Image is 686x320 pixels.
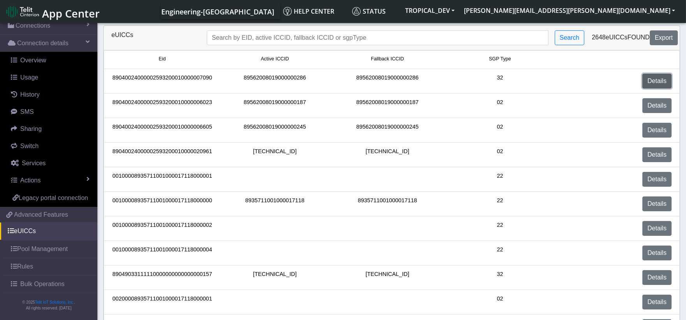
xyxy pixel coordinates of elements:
[444,98,556,113] div: 02
[606,34,628,41] span: eUICCs
[20,108,34,115] span: SMS
[331,98,444,113] div: 89562008019000000187
[106,295,219,309] div: 00200008935711001000017118000001
[6,5,39,18] img: logo-telit-cinterion-gw-new.png
[444,270,556,285] div: 32
[3,172,97,189] a: Actions
[444,147,556,162] div: 02
[219,147,331,162] div: [TECHNICAL_ID]
[20,74,38,81] span: Usage
[459,4,680,18] button: [PERSON_NAME][EMAIL_ADDRESS][PERSON_NAME][DOMAIN_NAME]
[642,172,672,187] a: Details
[19,194,88,201] span: Legacy portal connection
[3,276,97,293] a: Bulk Operations
[331,123,444,138] div: 89562008019000000245
[642,123,672,138] a: Details
[400,4,459,18] button: TROPICAL_DEV
[349,4,400,19] a: Status
[106,270,219,285] div: 89049033111110000000000000000157
[219,74,331,88] div: 89562008019000000286
[159,55,166,63] span: Eid
[106,172,219,187] div: 00100008935711001000017118000001
[20,91,40,98] span: History
[3,103,97,120] a: SMS
[106,221,219,236] div: 00100008935711001000017118000002
[642,295,672,309] a: Details
[3,240,97,258] a: Pool Management
[444,172,556,187] div: 22
[3,138,97,155] a: Switch
[650,30,678,45] button: Export
[642,147,672,162] a: Details
[261,55,289,63] span: Active ICCID
[444,295,556,309] div: 02
[20,279,65,289] span: Bulk Operations
[444,221,556,236] div: 22
[628,34,650,41] span: found
[106,30,201,45] div: eUICCs
[3,52,97,69] a: Overview
[642,98,672,113] a: Details
[489,55,511,63] span: SGP Type
[106,147,219,162] div: 89040024000002593200010000020961
[219,270,331,285] div: [TECHNICAL_ID]
[3,86,97,103] a: History
[161,4,274,19] a: Your current platform instance
[106,98,219,113] div: 89040024000002593200010000006023
[14,210,68,219] span: Advanced Features
[6,3,99,20] a: App Center
[20,177,41,184] span: Actions
[283,7,292,16] img: knowledge.svg
[17,39,69,48] span: Connection details
[207,30,548,45] input: Search...
[3,69,97,86] a: Usage
[3,258,97,275] a: Rules
[352,7,386,16] span: Status
[444,74,556,88] div: 32
[20,126,42,132] span: Sharing
[42,6,100,21] span: App Center
[444,123,556,138] div: 02
[106,196,219,211] div: 00100008935711001000017118000000
[331,270,444,285] div: [TECHNICAL_ID]
[642,74,672,88] a: Details
[3,120,97,138] a: Sharing
[20,57,46,64] span: Overview
[592,34,606,41] span: 2648
[106,246,219,260] div: 00100008935711001000017118000004
[331,74,444,88] div: 89562008019000000286
[161,7,274,16] span: Engineering-[GEOGRAPHIC_DATA]
[331,147,444,162] div: [TECHNICAL_ID]
[444,246,556,260] div: 22
[642,270,672,285] a: Details
[444,196,556,211] div: 22
[283,7,334,16] span: Help center
[642,246,672,260] a: Details
[352,7,361,16] img: status.svg
[3,155,97,172] a: Services
[642,196,672,211] a: Details
[331,196,444,211] div: 8935711001000017118
[642,221,672,236] a: Details
[371,55,404,63] span: Fallback ICCID
[219,98,331,113] div: 89562008019000000187
[219,123,331,138] div: 89562008019000000245
[106,123,219,138] div: 89040024000002593200010000006605
[22,160,46,166] span: Services
[20,143,39,149] span: Switch
[35,300,74,304] a: Telit IoT Solutions, Inc.
[280,4,349,19] a: Help center
[555,30,585,45] button: Search
[219,196,331,211] div: 8935711001000017118
[16,21,50,30] span: Connections
[655,34,673,41] span: Export
[106,74,219,88] div: 89040024000002593200010000007090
